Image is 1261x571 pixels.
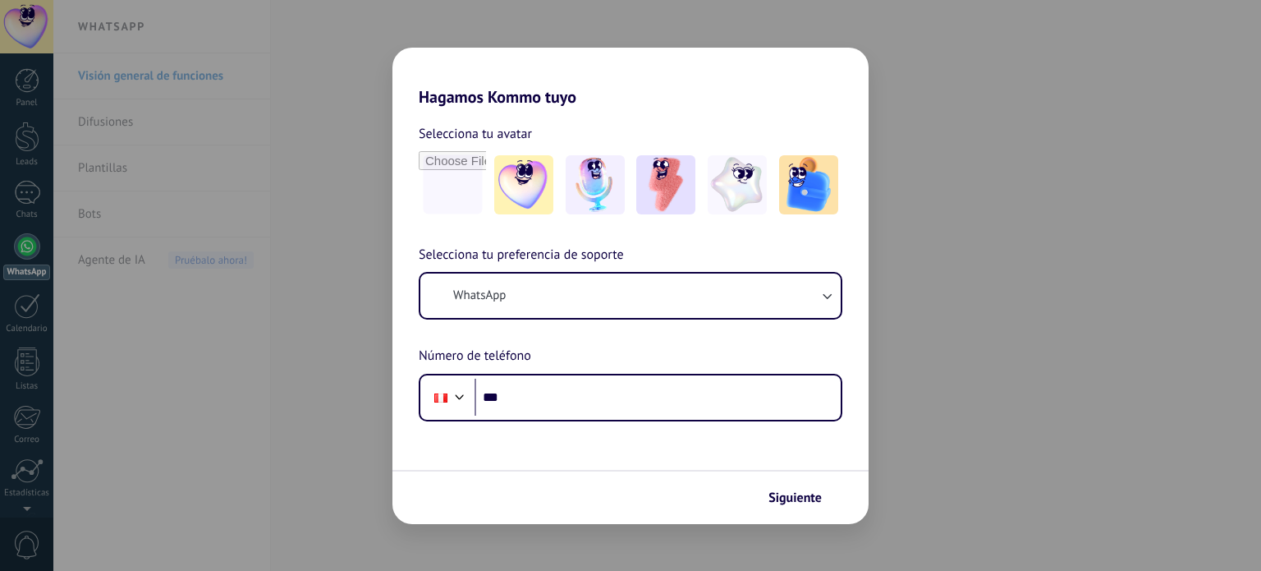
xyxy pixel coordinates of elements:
img: -3.jpeg [636,155,695,214]
span: Selecciona tu preferencia de soporte [419,245,624,266]
span: Selecciona tu avatar [419,123,532,145]
h2: Hagamos Kommo tuyo [392,48,869,107]
div: Peru: + 51 [425,380,456,415]
img: -5.jpeg [779,155,838,214]
button: WhatsApp [420,274,841,318]
img: -2.jpeg [566,155,625,214]
span: WhatsApp [453,288,506,304]
img: -4.jpeg [708,155,767,214]
button: Siguiente [761,484,844,512]
span: Número de teléfono [419,346,531,367]
img: -1.jpeg [494,155,553,214]
span: Siguiente [768,492,822,504]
